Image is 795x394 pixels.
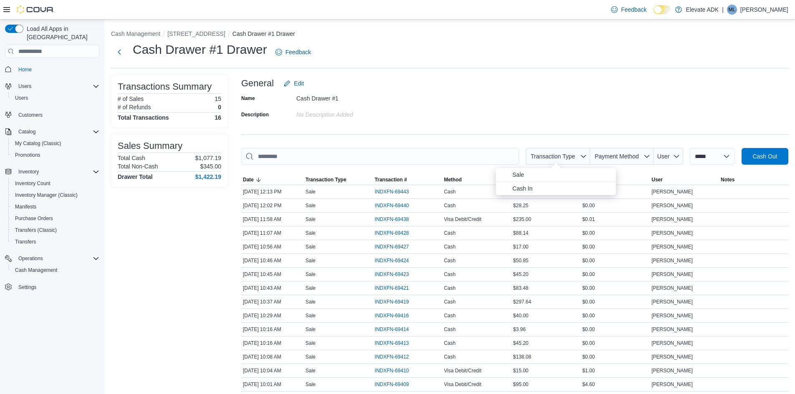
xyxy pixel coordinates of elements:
[444,271,456,278] span: Cash
[8,236,103,248] button: Transfers
[305,354,315,360] p: Sale
[118,141,182,151] h3: Sales Summary
[12,213,99,223] span: Purchase Orders
[375,216,409,223] span: INDXFN-69438
[12,138,65,148] a: My Catalog (Classic)
[513,340,529,346] span: $45.20
[654,14,654,15] span: Dark Mode
[651,285,693,291] span: [PERSON_NAME]
[241,379,304,389] div: [DATE] 10:01 AM
[241,311,304,321] div: [DATE] 10:29 AM
[444,176,462,183] span: Method
[15,267,57,274] span: Cash Management
[241,187,304,197] div: [DATE] 12:13 PM
[243,176,254,183] span: Date
[373,175,442,185] button: Transaction #
[729,5,736,15] span: ML
[18,112,43,118] span: Customers
[18,255,43,262] span: Operations
[580,214,650,224] div: $0.01
[305,340,315,346] p: Sale
[12,190,81,200] a: Inventory Manager (Classic)
[512,183,611,193] span: Cash In
[305,381,315,388] p: Sale
[12,150,44,160] a: Promotions
[580,201,650,211] div: $0.00
[580,297,650,307] div: $0.00
[580,366,650,376] div: $1.00
[444,381,482,388] span: Visa Debit/Credit
[375,228,417,238] button: INDXFN-69428
[215,95,221,102] p: 15
[595,153,639,160] span: Payment Method
[2,63,103,75] button: Home
[444,367,482,374] span: Visa Debit/Credit
[375,297,417,307] button: INDXFN-69419
[15,203,36,210] span: Manifests
[12,202,99,212] span: Manifests
[513,243,529,250] span: $17.00
[580,269,650,279] div: $0.00
[241,269,304,279] div: [DATE] 10:45 AM
[12,178,99,188] span: Inventory Count
[12,237,99,247] span: Transfers
[12,213,56,223] a: Purchase Orders
[305,243,315,250] p: Sale
[8,138,103,149] button: My Catalog (Classic)
[15,81,99,91] span: Users
[2,253,103,264] button: Operations
[8,92,103,104] button: Users
[654,5,671,14] input: Dark Mode
[8,178,103,189] button: Inventory Count
[118,173,153,180] h4: Drawer Total
[305,216,315,223] p: Sale
[651,271,693,278] span: [PERSON_NAME]
[444,285,456,291] span: Cash
[305,285,315,291] p: Sale
[580,379,650,389] div: $4.60
[375,269,417,279] button: INDXFN-69423
[118,155,145,161] h6: Total Cash
[375,379,417,389] button: INDXFN-69409
[111,30,160,37] button: Cash Management
[513,257,529,264] span: $50.85
[241,111,269,118] label: Description
[12,178,54,188] a: Inventory Count
[15,180,50,187] span: Inventory Count
[294,79,304,88] span: Edit
[15,65,35,75] a: Home
[444,299,456,305] span: Cash
[232,30,295,37] button: Cash Drawer #1 Drawer
[15,227,57,233] span: Transfers (Classic)
[305,176,346,183] span: Transaction Type
[218,104,221,110] p: 0
[651,354,693,360] span: [PERSON_NAME]
[444,243,456,250] span: Cash
[12,237,39,247] a: Transfers
[241,214,304,224] div: [DATE] 11:58 AM
[580,311,650,321] div: $0.00
[2,80,103,92] button: Users
[195,173,221,180] h4: $1,422.19
[241,324,304,334] div: [DATE] 10:16 AM
[305,230,315,236] p: Sale
[513,299,531,305] span: $297.64
[375,367,409,374] span: INDXFN-69410
[2,166,103,178] button: Inventory
[375,187,417,197] button: INDXFN-69443
[513,381,529,388] span: $95.00
[375,354,409,360] span: INDXFN-69412
[512,170,611,180] span: Sale
[727,5,737,15] div: Max Laclair
[740,5,788,15] p: [PERSON_NAME]
[444,202,456,209] span: Cash
[375,256,417,266] button: INDXFN-69424
[375,338,417,348] button: INDXFN-69413
[580,352,650,362] div: $0.00
[18,168,39,175] span: Inventory
[651,381,693,388] span: [PERSON_NAME]
[15,282,40,292] a: Settings
[133,41,267,58] h1: Cash Drawer #1 Drawer
[241,283,304,293] div: [DATE] 10:43 AM
[2,109,103,121] button: Customers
